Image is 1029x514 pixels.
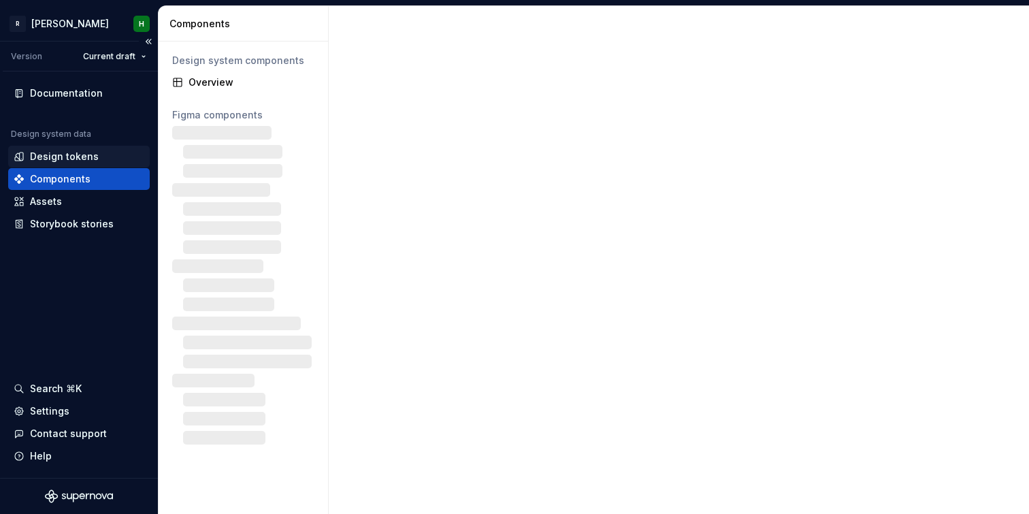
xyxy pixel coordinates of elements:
[30,217,114,231] div: Storybook stories
[8,146,150,167] a: Design tokens
[10,16,26,32] div: R
[30,86,103,100] div: Documentation
[8,168,150,190] a: Components
[8,423,150,445] button: Contact support
[139,18,144,29] div: H
[30,172,91,186] div: Components
[172,54,314,67] div: Design system components
[83,51,135,62] span: Current draft
[8,191,150,212] a: Assets
[139,32,158,51] button: Collapse sidebar
[11,129,91,140] div: Design system data
[189,76,314,89] div: Overview
[3,9,155,38] button: R[PERSON_NAME]H
[8,445,150,467] button: Help
[8,82,150,104] a: Documentation
[77,47,152,66] button: Current draft
[8,378,150,400] button: Search ⌘K
[8,213,150,235] a: Storybook stories
[30,404,69,418] div: Settings
[31,17,109,31] div: [PERSON_NAME]
[167,71,320,93] a: Overview
[172,108,314,122] div: Figma components
[11,51,42,62] div: Version
[30,382,82,396] div: Search ⌘K
[30,150,99,163] div: Design tokens
[45,489,113,503] svg: Supernova Logo
[8,400,150,422] a: Settings
[30,427,107,440] div: Contact support
[30,449,52,463] div: Help
[169,17,323,31] div: Components
[30,195,62,208] div: Assets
